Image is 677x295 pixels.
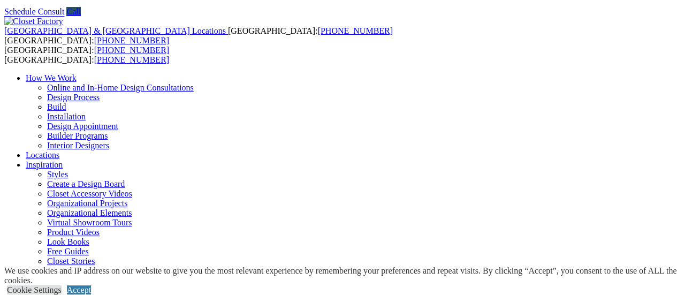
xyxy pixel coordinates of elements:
a: Locations [26,150,59,160]
a: [GEOGRAPHIC_DATA] & [GEOGRAPHIC_DATA] Locations [4,26,228,35]
a: Create a Design Board [47,179,125,188]
span: [GEOGRAPHIC_DATA]: [GEOGRAPHIC_DATA]: [4,46,169,64]
span: [GEOGRAPHIC_DATA] & [GEOGRAPHIC_DATA] Locations [4,26,226,35]
a: How We Work [26,73,77,82]
a: Accept [67,285,91,294]
a: Call [66,7,81,16]
a: Virtual Showroom Tours [47,218,132,227]
a: Cookie Settings [7,285,62,294]
a: Build [47,102,66,111]
a: [PHONE_NUMBER] [94,36,169,45]
a: [PHONE_NUMBER] [94,46,169,55]
a: Design Process [47,93,100,102]
img: Closet Factory [4,17,63,26]
a: Inspiration [26,160,63,169]
a: Builder Programs [47,131,108,140]
a: Design Appointment [47,122,118,131]
a: [PHONE_NUMBER] [94,55,169,64]
a: Look Books [47,237,89,246]
span: [GEOGRAPHIC_DATA]: [GEOGRAPHIC_DATA]: [4,26,393,45]
a: Free Guides [47,247,89,256]
a: Organizational Projects [47,199,127,208]
a: Closet Stories [47,256,95,266]
a: Online and In-Home Design Consultations [47,83,194,92]
a: Product Videos [47,228,100,237]
div: We use cookies and IP address on our website to give you the most relevant experience by remember... [4,266,677,285]
a: Closet Accessory Videos [47,189,132,198]
a: Interior Designers [47,141,109,150]
a: Installation [47,112,86,121]
a: Schedule Consult [4,7,64,16]
a: [PHONE_NUMBER] [317,26,392,35]
a: Organizational Elements [47,208,132,217]
a: Styles [47,170,68,179]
